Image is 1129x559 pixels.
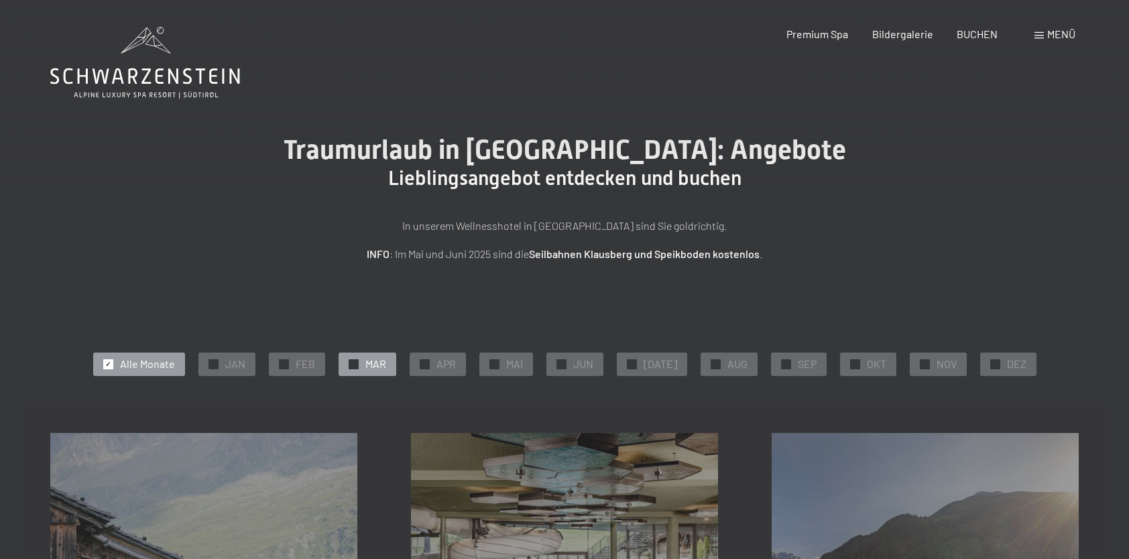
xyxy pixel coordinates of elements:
span: NOV [937,357,957,371]
span: ✓ [558,359,564,369]
span: APR [436,357,456,371]
span: FEB [296,357,315,371]
strong: INFO [367,247,390,260]
span: MAI [506,357,523,371]
span: Menü [1047,27,1075,40]
a: Premium Spa [786,27,848,40]
span: ✓ [281,359,286,369]
span: ✓ [783,359,788,369]
span: Lieblingsangebot entdecken und buchen [388,166,741,190]
span: JAN [225,357,245,371]
p: In unserem Wellnesshotel in [GEOGRAPHIC_DATA] sind Sie goldrichtig. [229,217,900,235]
span: SEP [798,357,817,371]
span: ✓ [491,359,497,369]
span: ✓ [105,359,111,369]
a: BUCHEN [957,27,998,40]
span: MAR [365,357,386,371]
span: AUG [727,357,748,371]
span: ✓ [629,359,634,369]
a: Bildergalerie [872,27,933,40]
span: ✓ [852,359,857,369]
span: [DATE] [644,357,677,371]
p: : Im Mai und Juni 2025 sind die . [229,245,900,263]
span: ✓ [422,359,427,369]
span: Alle Monate [120,357,175,371]
span: ✓ [922,359,927,369]
span: ✓ [211,359,216,369]
span: JUN [573,357,593,371]
span: Traumurlaub in [GEOGRAPHIC_DATA]: Angebote [284,134,846,166]
strong: Seilbahnen Klausberg und Speikboden kostenlos [529,247,760,260]
span: OKT [867,357,886,371]
span: ✓ [992,359,998,369]
span: ✓ [713,359,718,369]
span: ✓ [351,359,356,369]
span: DEZ [1007,357,1026,371]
